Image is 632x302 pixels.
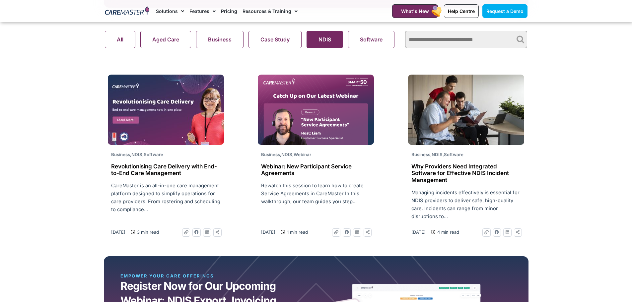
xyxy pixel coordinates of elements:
[140,31,191,48] button: Aged Care
[432,152,443,157] span: NDIS
[411,152,430,157] span: Business
[105,31,135,48] button: All
[411,152,463,157] span: , ,
[261,228,275,236] a: [DATE]
[444,4,479,18] a: Help Centre
[285,228,308,236] span: 1 min read
[411,229,426,235] time: [DATE]
[196,31,244,48] button: Business
[261,152,280,157] span: Business
[436,228,459,236] span: 4 min read
[401,8,429,14] span: What's New
[411,228,426,236] a: [DATE]
[105,6,150,16] img: CareMaster Logo
[444,152,463,157] span: Software
[448,8,475,14] span: Help Centre
[108,75,224,145] img: CM Generic Facebook Post-1
[294,152,311,157] span: Webinar
[261,163,371,177] h2: Webinar: New Participant Service Agreements
[111,228,125,236] a: [DATE]
[248,31,302,48] button: Case Study
[392,4,438,18] a: What's New
[111,182,221,213] p: CareMaster is an all-in-one care management platform designed to simplify operations for care pro...
[261,152,311,157] span: , ,
[281,152,292,157] span: NDIS
[411,163,521,183] h2: Why Providers Need Integrated Software for Effective NDIS Incident Management
[482,4,527,18] a: Request a Demo
[486,8,524,14] span: Request a Demo
[258,75,374,145] img: REWATCH New Participant Service Agreements_Website Thumb
[135,228,159,236] span: 3 min read
[408,75,524,145] img: man-wheelchair-working-front-view
[120,273,242,279] div: EMPOWER YOUR CARE OFFERINGS
[307,31,343,48] button: NDIS
[131,152,142,157] span: NDIS
[111,229,125,235] time: [DATE]
[111,152,163,157] span: , ,
[111,152,130,157] span: Business
[144,152,163,157] span: Software
[348,31,394,48] button: Software
[261,182,371,206] p: Rewatch this session to learn how to create Service Agreements in CareMaster In this walkthrough,...
[111,163,221,177] h2: Revolutionising Care Delivery with End-to-End Care Management
[261,229,275,235] time: [DATE]
[411,189,521,220] p: Managing incidents effectively is essential for NDIS providers to deliver safe, high-quality care...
